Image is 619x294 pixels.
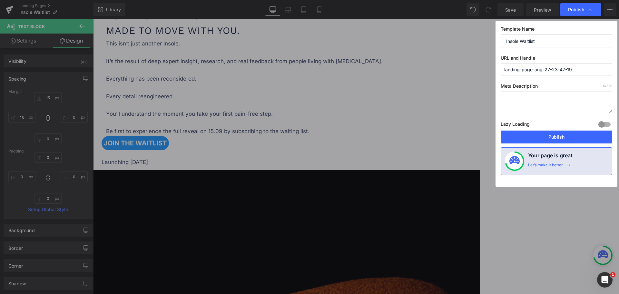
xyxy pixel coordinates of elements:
label: Meta Description [501,83,612,92]
span: Publish [568,7,584,13]
a: JOIN THE WAITLIST [8,117,76,131]
span: 0 [603,84,605,88]
h4: Your page is great [528,152,573,162]
button: Publish [501,131,612,143]
img: onboarding-status.svg [509,156,520,166]
iframe: Intercom live chat [597,272,613,288]
p: Launching [DATE] [8,139,387,147]
label: Template Name [501,26,612,34]
label: Lazy Loading [501,120,530,131]
p: This isn’t just another insole. It’s the result of deep expert insight, research, and real feedba... [13,20,387,116]
span: /320 [603,84,612,88]
div: Let’s make it better [528,162,563,171]
span: JOIN THE WAITLIST [11,120,74,128]
div: To enrich screen reader interactions, please activate Accessibility in Grammarly extension settings [13,20,387,116]
label: URL and Handle [501,55,612,64]
span: 1 [610,272,615,277]
div: To enrich screen reader interactions, please activate Accessibility in Grammarly extension settings [8,139,387,147]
